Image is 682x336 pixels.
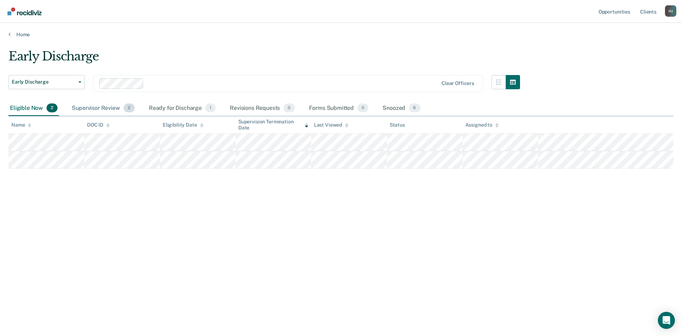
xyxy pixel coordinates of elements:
div: Clear officers [442,80,474,86]
div: Status [390,122,405,128]
button: Early Discharge [9,75,85,89]
span: 0 [283,103,294,113]
span: 6 [409,103,420,113]
div: Eligibility Date [163,122,204,128]
span: 0 [357,103,368,113]
div: Ready for Discharge1 [147,101,217,116]
span: 1 [205,103,216,113]
div: Supervisor Review2 [70,101,136,116]
button: Profile dropdown button [665,5,676,17]
div: Forms Submitted0 [308,101,370,116]
div: Early Discharge [9,49,520,69]
div: Assigned to [465,122,499,128]
div: Name [11,122,31,128]
span: 2 [124,103,135,113]
div: Supervision Termination Date [238,119,308,131]
a: Home [9,31,673,38]
img: Recidiviz [7,7,42,15]
div: Snoozed6 [381,101,422,116]
div: Eligible Now2 [9,101,59,116]
div: H J [665,5,676,17]
span: 2 [47,103,58,113]
div: Open Intercom Messenger [658,312,675,329]
span: Early Discharge [12,79,76,85]
div: DOC ID [87,122,110,128]
div: Last Viewed [314,122,348,128]
div: Revisions Requests0 [228,101,296,116]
